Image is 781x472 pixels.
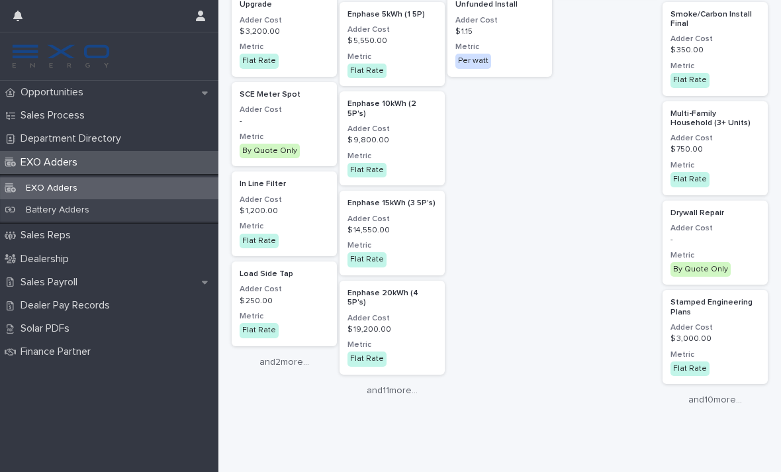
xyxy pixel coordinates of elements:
[347,289,437,308] p: Enphase 20kWh (4 5P's)
[670,322,760,333] h3: Adder Cost
[347,52,437,62] h3: Metric
[347,214,437,224] h3: Adder Cost
[347,36,437,46] p: $ 5,550.00
[670,298,760,317] p: Stamped Engineering Plans
[347,325,437,334] p: $ 19,200.00
[232,261,337,346] a: Load Side TapAdder Cost$ 250.00MetricFlat Rate
[670,334,760,344] p: $ 3,000.00
[240,179,329,189] p: In Line Filter
[670,209,760,218] p: Drywall Repair
[347,163,387,177] div: Flat Rate
[15,132,132,145] p: Department Directory
[347,240,437,251] h3: Metric
[340,385,445,397] a: and11more...
[455,54,491,68] div: Per watt
[670,46,760,55] p: $ 350.00
[240,234,279,248] div: Flat Rate
[670,73,710,87] div: Flat Rate
[240,54,279,68] div: Flat Rate
[240,195,329,205] h3: Adder Cost
[347,340,437,350] h3: Metric
[240,207,329,216] p: $ 1,200.00
[340,91,445,185] a: Enphase 10kWh (2 5P's)Adder Cost$ 9,800.00MetricFlat Rate
[240,105,329,115] h3: Adder Cost
[232,171,337,256] a: In Line FilterAdder Cost$ 1,200.00MetricFlat Rate
[670,145,760,154] p: $ 750.00
[347,252,387,267] div: Flat Rate
[240,221,329,232] h3: Metric
[15,346,101,358] p: Finance Partner
[670,61,760,71] h3: Metric
[240,132,329,142] h3: Metric
[455,42,545,52] h3: Metric
[670,109,760,128] p: Multi-Family Household (3+ Units)
[15,229,81,242] p: Sales Reps
[347,226,437,235] p: $ 14,550.00
[670,160,760,171] h3: Metric
[11,43,111,70] img: FKS5r6ZBThi8E5hshIGi
[663,2,768,96] a: Smoke/Carbon Install FinalAdder Cost$ 350.00MetricFlat Rate
[240,323,279,338] div: Flat Rate
[15,276,88,289] p: Sales Payroll
[15,109,95,122] p: Sales Process
[240,117,329,126] p: -
[15,205,100,216] p: Battery Adders
[347,151,437,162] h3: Metric
[15,322,80,335] p: Solar PDFs
[670,34,760,44] h3: Adder Cost
[240,27,329,36] p: $ 3,200.00
[232,82,337,167] a: SCE Meter SpotAdder Cost-MetricBy Quote Only
[663,101,768,195] a: Multi-Family Household (3+ Units)Adder Cost$ 750.00MetricFlat Rate
[347,10,437,19] p: Enphase 5kWh (1 5P)
[670,133,760,144] h3: Adder Cost
[240,311,329,322] h3: Metric
[240,284,329,295] h3: Adder Cost
[455,15,545,26] h3: Adder Cost
[240,90,329,99] p: SCE Meter Spot
[340,2,445,87] a: Enphase 5kWh (1 5P)Adder Cost$ 5,550.00MetricFlat Rate
[670,235,760,244] p: -
[240,297,329,306] p: $ 250.00
[232,357,337,368] a: and2more...
[663,290,768,384] a: Stamped Engineering PlansAdder Cost$ 3,000.00MetricFlat Rate
[340,191,445,275] a: Enphase 15kWh (3 5P's)Adder Cost$ 14,550.00MetricFlat Rate
[663,201,768,285] a: Drywall RepairAdder Cost-MetricBy Quote Only
[347,24,437,35] h3: Adder Cost
[347,199,437,208] p: Enphase 15kWh (3 5P's)
[347,136,437,145] p: $ 9,800.00
[670,262,731,277] div: By Quote Only
[670,250,760,261] h3: Metric
[347,313,437,324] h3: Adder Cost
[240,42,329,52] h3: Metric
[15,183,88,194] p: EXO Adders
[347,352,387,366] div: Flat Rate
[15,253,79,265] p: Dealership
[15,156,88,169] p: EXO Adders
[670,223,760,234] h3: Adder Cost
[347,124,437,134] h3: Adder Cost
[670,172,710,187] div: Flat Rate
[670,350,760,360] h3: Metric
[670,361,710,376] div: Flat Rate
[15,86,94,99] p: Opportunities
[240,269,329,279] p: Load Side Tap
[663,395,768,406] a: and10more...
[340,281,445,375] a: Enphase 20kWh (4 5P's)Adder Cost$ 19,200.00MetricFlat Rate
[347,64,387,78] div: Flat Rate
[670,10,760,29] p: Smoke/Carbon Install Final
[347,99,437,118] p: Enphase 10kWh (2 5P's)
[15,299,120,312] p: Dealer Pay Records
[240,15,329,26] h3: Adder Cost
[240,144,300,158] div: By Quote Only
[455,27,545,36] p: $ 1.15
